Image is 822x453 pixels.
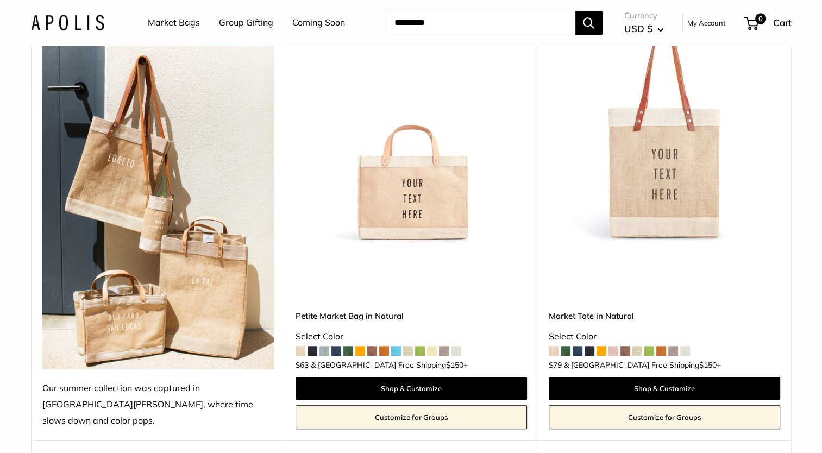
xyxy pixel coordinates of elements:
[575,11,603,35] button: Search
[755,13,765,24] span: 0
[549,377,780,400] a: Shop & Customize
[148,15,200,31] a: Market Bags
[311,361,468,369] span: & [GEOGRAPHIC_DATA] Free Shipping +
[699,360,717,370] span: $150
[549,310,780,322] a: Market Tote in Natural
[292,15,345,31] a: Coming Soon
[386,11,575,35] input: Search...
[624,23,652,34] span: USD $
[564,361,721,369] span: & [GEOGRAPHIC_DATA] Free Shipping +
[549,13,780,244] a: description_Make it yours with custom printed text.description_The Original Market bag in its 4 n...
[296,13,527,244] img: Petite Market Bag in Natural
[31,15,104,30] img: Apolis
[687,16,726,29] a: My Account
[745,14,792,32] a: 0 Cart
[549,360,562,370] span: $79
[42,380,274,429] div: Our summer collection was captured in [GEOGRAPHIC_DATA][PERSON_NAME], where time slows down and c...
[296,405,527,429] a: Customize for Groups
[446,360,463,370] span: $150
[296,310,527,322] a: Petite Market Bag in Natural
[549,13,780,244] img: description_Make it yours with custom printed text.
[296,13,527,244] a: Petite Market Bag in Naturaldescription_Effortless style that elevates every moment
[296,377,527,400] a: Shop & Customize
[624,8,664,23] span: Currency
[296,329,527,345] div: Select Color
[773,17,792,28] span: Cart
[296,360,309,370] span: $63
[549,405,780,429] a: Customize for Groups
[549,329,780,345] div: Select Color
[42,13,274,369] img: Our summer collection was captured in Todos Santos, where time slows down and color pops.
[219,15,273,31] a: Group Gifting
[624,20,664,37] button: USD $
